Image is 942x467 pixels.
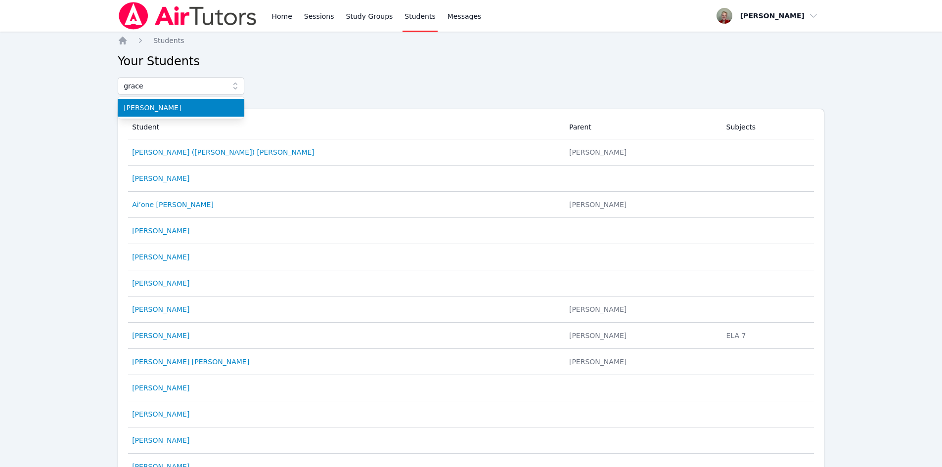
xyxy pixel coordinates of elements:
tr: [PERSON_NAME] [128,244,814,270]
span: Messages [448,11,482,21]
a: Students [153,36,184,45]
nav: Breadcrumb [118,36,824,45]
a: [PERSON_NAME] [PERSON_NAME] [132,357,249,367]
a: [PERSON_NAME] [132,278,189,288]
tr: [PERSON_NAME] [PERSON_NAME] [PERSON_NAME] [128,349,814,375]
div: [PERSON_NAME] [569,147,715,157]
a: [PERSON_NAME] [132,252,189,262]
input: Quick Find a Student [118,77,244,95]
a: [PERSON_NAME] [132,173,189,183]
a: [PERSON_NAME] [132,304,189,314]
tr: [PERSON_NAME] [128,401,814,427]
a: [PERSON_NAME] [132,383,189,393]
div: [PERSON_NAME] [569,200,715,210]
tr: [PERSON_NAME] [128,427,814,454]
span: [PERSON_NAME] [124,103,238,113]
th: Parent [563,115,720,139]
th: Student [128,115,563,139]
span: Students [153,37,184,44]
div: [PERSON_NAME] [569,304,715,314]
div: [PERSON_NAME] [569,331,715,340]
a: [PERSON_NAME] ([PERSON_NAME]) [PERSON_NAME] [132,147,314,157]
h2: Your Students [118,53,824,69]
a: [PERSON_NAME] [132,331,189,340]
a: [PERSON_NAME] [132,435,189,445]
th: Subjects [720,115,814,139]
img: Air Tutors [118,2,258,30]
a: Ai’one [PERSON_NAME] [132,200,214,210]
a: [PERSON_NAME] [132,226,189,236]
li: ELA 7 [726,331,808,340]
tr: Ai’one [PERSON_NAME] [PERSON_NAME] [128,192,814,218]
tr: [PERSON_NAME] [128,166,814,192]
tr: [PERSON_NAME] [128,270,814,297]
tr: [PERSON_NAME] [PERSON_NAME]ELA 7 [128,323,814,349]
tr: [PERSON_NAME] ([PERSON_NAME]) [PERSON_NAME] [PERSON_NAME] [128,139,814,166]
tr: [PERSON_NAME] [128,375,814,401]
tr: [PERSON_NAME] [128,218,814,244]
tr: [PERSON_NAME] [PERSON_NAME] [128,297,814,323]
a: [PERSON_NAME] [132,409,189,419]
div: [PERSON_NAME] [569,357,715,367]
